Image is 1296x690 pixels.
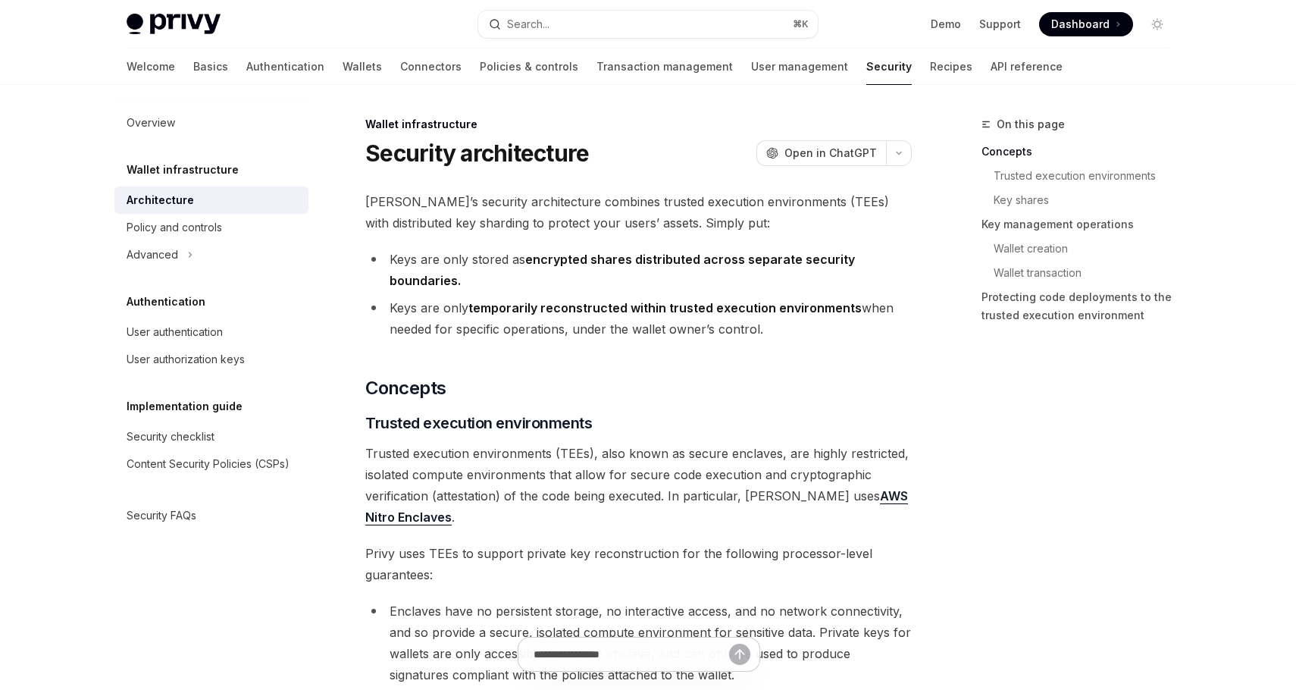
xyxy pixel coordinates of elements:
[365,140,589,167] h1: Security architecture
[127,14,221,35] img: light logo
[994,188,1182,212] a: Key shares
[979,17,1021,32] a: Support
[1039,12,1133,36] a: Dashboard
[127,293,205,311] h5: Authentication
[127,350,245,369] div: User authorization keys
[365,376,446,400] span: Concepts
[127,428,214,446] div: Security checklist
[114,214,308,241] a: Policy and controls
[127,397,243,416] h5: Implementation guide
[127,49,175,85] a: Welcome
[127,323,223,341] div: User authentication
[981,212,1182,237] a: Key management operations
[114,423,308,450] a: Security checklist
[127,246,178,264] div: Advanced
[114,450,308,478] a: Content Security Policies (CSPs)
[1145,12,1169,36] button: Toggle dark mode
[981,140,1182,164] a: Concepts
[365,543,912,585] span: Privy uses TEEs to support private key reconstruction for the following processor-level guarantees:
[991,49,1063,85] a: API reference
[729,644,750,665] button: Send message
[127,191,194,209] div: Architecture
[365,297,912,340] li: Keys are only when needed for specific operations, under the wallet owner’s control.
[365,191,912,234] span: [PERSON_NAME]’s security architecture combines trusted execution environments (TEEs) with distrib...
[114,346,308,373] a: User authorization keys
[114,318,308,346] a: User authentication
[390,252,855,288] strong: encrypted shares distributed across separate security boundaries.
[931,17,961,32] a: Demo
[246,49,324,85] a: Authentication
[784,146,877,161] span: Open in ChatGPT
[114,109,308,136] a: Overview
[365,443,912,528] span: Trusted execution environments (TEEs), also known as secure enclaves, are highly restricted, isol...
[596,49,733,85] a: Transaction management
[1051,17,1110,32] span: Dashboard
[343,49,382,85] a: Wallets
[193,49,228,85] a: Basics
[997,115,1065,133] span: On this page
[127,218,222,237] div: Policy and controls
[751,49,848,85] a: User management
[400,49,462,85] a: Connectors
[127,507,196,525] div: Security FAQs
[127,455,290,473] div: Content Security Policies (CSPs)
[478,11,818,38] button: Search...⌘K
[468,300,862,315] strong: temporarily reconstructed within trusted execution environments
[480,49,578,85] a: Policies & controls
[127,114,175,132] div: Overview
[365,117,912,132] div: Wallet infrastructure
[866,49,912,85] a: Security
[994,237,1182,261] a: Wallet creation
[981,285,1182,328] a: Protecting code deployments to the trusted execution environment
[507,15,549,33] div: Search...
[756,140,886,166] button: Open in ChatGPT
[994,164,1182,188] a: Trusted execution environments
[365,249,912,291] li: Keys are only stored as
[365,601,912,685] li: Enclaves have no persistent storage, no interactive access, and no network connectivity, and so p...
[793,18,809,30] span: ⌘ K
[127,161,239,179] h5: Wallet infrastructure
[994,261,1182,285] a: Wallet transaction
[365,412,592,434] span: Trusted execution environments
[114,502,308,529] a: Security FAQs
[930,49,972,85] a: Recipes
[114,187,308,214] a: Architecture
